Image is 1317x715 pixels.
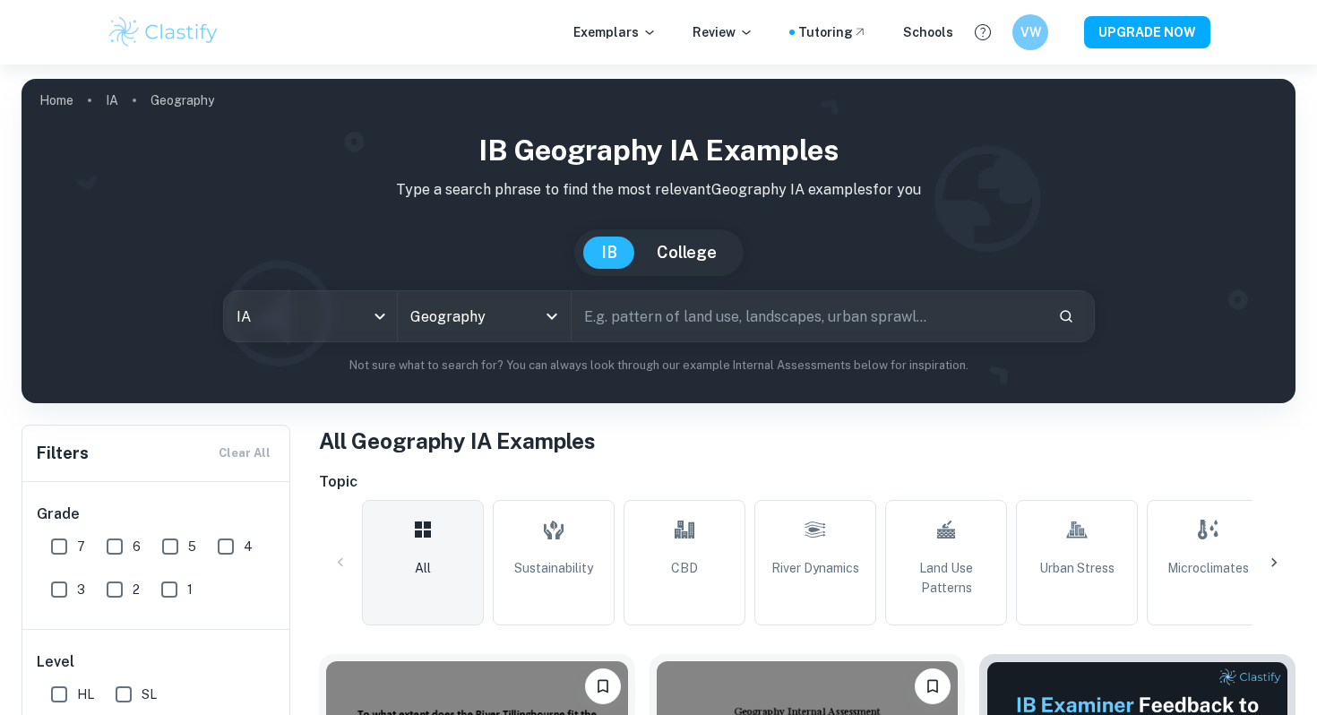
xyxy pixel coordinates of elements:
a: Tutoring [798,22,867,42]
button: Search [1051,301,1081,332]
h6: Topic [319,471,1295,493]
a: Home [39,88,73,113]
span: 5 [188,537,196,556]
span: HL [77,685,94,704]
span: River Dynamics [771,558,859,578]
h6: Grade [37,504,277,525]
span: 4 [244,537,253,556]
span: Sustainability [514,558,593,578]
span: CBD [671,558,698,578]
p: Type a search phrase to find the most relevant Geography IA examples for you [36,179,1281,201]
div: IA [224,291,397,341]
h6: Level [37,651,277,673]
span: Urban Stress [1039,558,1115,578]
button: UPGRADE NOW [1084,16,1210,48]
span: 2 [133,580,140,599]
p: Geography [151,90,214,110]
span: SL [142,685,157,704]
p: Exemplars [573,22,657,42]
a: Schools [903,22,953,42]
h1: All Geography IA Examples [319,425,1295,457]
p: Not sure what to search for? You can always look through our example Internal Assessments below f... [36,357,1281,375]
h6: Filters [37,441,89,466]
button: Bookmark [585,668,621,704]
span: 1 [187,580,193,599]
h1: IB Geography IA examples [36,129,1281,172]
button: IB [583,237,635,269]
a: IA [106,88,118,113]
span: All [415,558,431,578]
span: Land Use Patterns [893,558,999,598]
button: Help and Feedback [968,17,998,47]
button: Bookmark [915,668,951,704]
img: Clastify logo [107,14,220,50]
p: Review [693,22,753,42]
button: Open [539,304,564,329]
span: Microclimates [1167,558,1249,578]
span: 6 [133,537,141,556]
img: profile cover [22,79,1295,403]
span: 3 [77,580,85,599]
span: 7 [77,537,85,556]
button: College [639,237,735,269]
input: E.g. pattern of land use, landscapes, urban sprawl... [572,291,1044,341]
button: VW [1012,14,1048,50]
h6: VW [1020,22,1041,42]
